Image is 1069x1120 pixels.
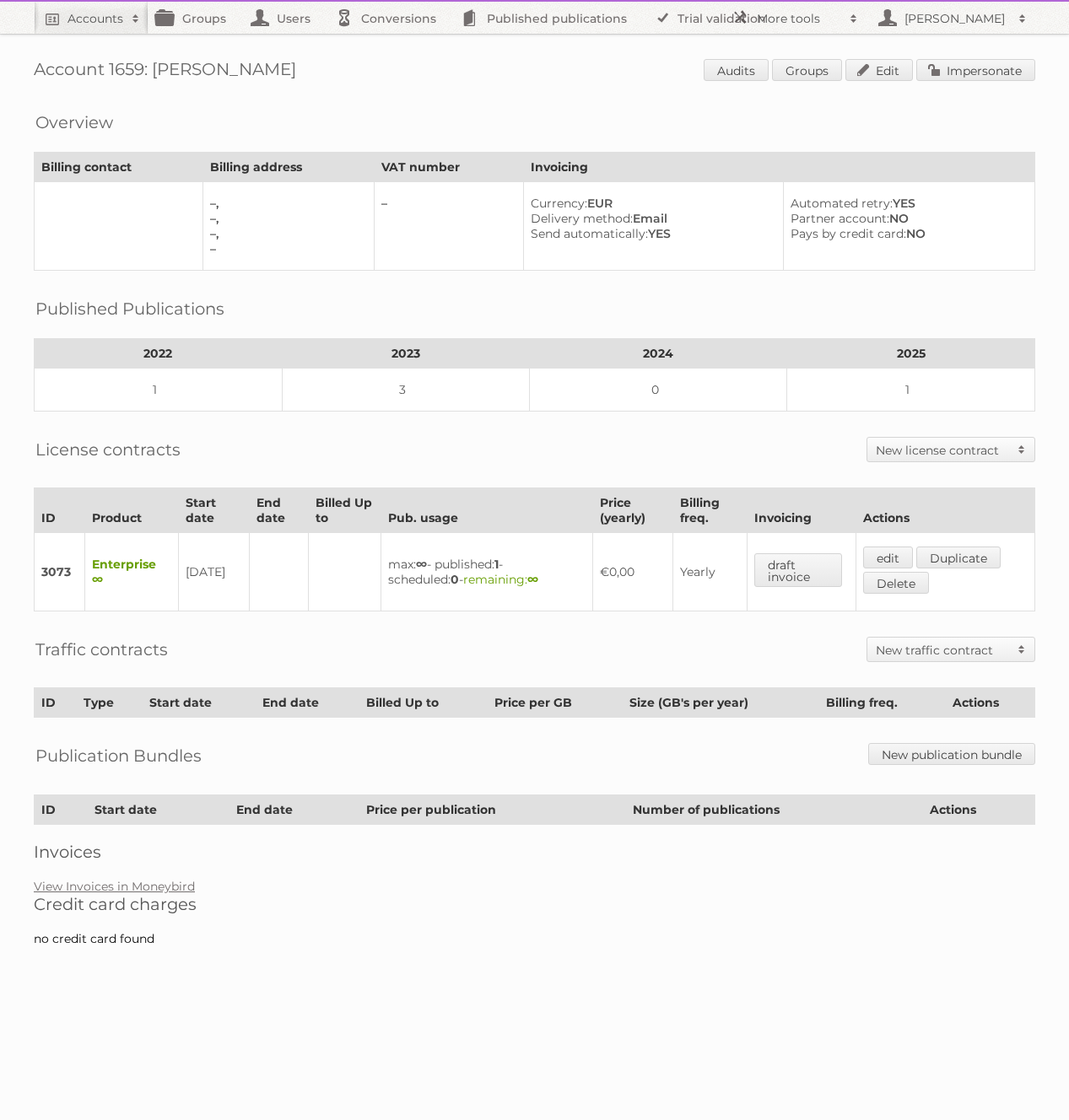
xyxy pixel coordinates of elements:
th: Billed Up to [309,488,381,533]
span: Automated retry: [791,196,893,211]
td: Yearly [673,533,748,611]
a: Audits [704,59,769,81]
td: [DATE] [179,533,249,611]
th: Actions [856,488,1035,533]
h2: Credit card charges [34,894,1035,914]
h2: Published Publications [35,296,224,321]
a: More tools [723,2,867,34]
a: [PERSON_NAME] [867,2,1035,34]
td: 1 [787,369,1035,412]
th: Price per GB [488,688,623,718]
th: 2022 [35,339,283,369]
h2: Invoices [34,842,1035,862]
th: Number of publications [625,795,922,825]
span: Currency: [531,196,587,211]
h1: Account 1659: [PERSON_NAME] [34,59,1035,84]
th: Size (GB's per year) [623,688,818,718]
th: Invoicing [748,488,856,533]
td: 0 [530,369,787,412]
th: Billing contact [35,153,203,182]
th: Start date [179,488,249,533]
span: remaining: [463,572,538,587]
h2: Publication Bundles [35,743,202,768]
span: Delivery method: [531,211,633,226]
td: max: - published: - scheduled: - [381,533,592,611]
td: 1 [35,369,283,412]
a: Groups [772,59,842,81]
th: Product [85,488,179,533]
h2: [PERSON_NAME] [900,10,1010,27]
th: Start date [143,688,256,718]
h2: Overview [35,110,113,135]
div: –, [210,196,360,211]
span: Toggle [1009,638,1034,661]
h2: More tools [757,10,841,27]
div: Email [531,211,769,226]
th: End date [255,688,359,718]
th: Price per publication [359,795,625,825]
h2: New traffic contract [876,642,1009,659]
div: EUR [531,196,769,211]
a: New publication bundle [868,743,1035,765]
a: Edit [845,59,913,81]
a: Delete [863,572,929,594]
a: Accounts [34,2,148,34]
th: Invoicing [524,153,1035,182]
a: Published publications [453,2,644,34]
th: Pub. usage [381,488,592,533]
td: – [374,182,523,271]
td: 3 [282,369,530,412]
td: 3073 [35,533,85,611]
th: Billed Up to [359,688,488,718]
th: Billing freq. [673,488,748,533]
th: Billing freq. [818,688,945,718]
th: ID [35,795,88,825]
h2: License contracts [35,437,181,462]
h2: Traffic contracts [35,637,168,662]
a: New traffic contract [867,638,1034,661]
span: Pays by credit card: [791,226,906,241]
a: draft invoice [754,553,842,587]
div: YES [791,196,1021,211]
span: Partner account: [791,211,889,226]
div: – [210,241,360,256]
td: Enterprise ∞ [85,533,179,611]
th: Billing address [202,153,374,182]
a: Conversions [327,2,453,34]
h2: Accounts [67,10,123,27]
a: New license contract [867,438,1034,461]
th: Type [77,688,143,718]
strong: ∞ [416,557,427,572]
span: Send automatically: [531,226,648,241]
h2: New license contract [876,442,1009,459]
th: Actions [945,688,1034,718]
span: Toggle [1009,438,1034,461]
th: Actions [923,795,1035,825]
strong: ∞ [527,572,538,587]
div: –, [210,211,360,226]
a: Duplicate [916,547,1001,568]
th: VAT number [374,153,523,182]
a: Trial validation [644,2,783,34]
a: edit [863,547,913,568]
div: NO [791,226,1021,241]
strong: 1 [494,557,499,572]
div: YES [531,226,769,241]
a: Users [243,2,327,34]
a: Groups [148,2,243,34]
a: Impersonate [916,59,1035,81]
th: End date [229,795,359,825]
th: ID [35,488,85,533]
strong: 0 [451,572,459,587]
th: 2023 [282,339,530,369]
div: NO [791,211,1021,226]
a: View Invoices in Moneybird [34,879,195,894]
th: 2024 [530,339,787,369]
th: ID [35,688,77,718]
th: End date [249,488,309,533]
td: €0,00 [592,533,673,611]
th: 2025 [787,339,1035,369]
th: Start date [87,795,229,825]
div: –, [210,226,360,241]
th: Price (yearly) [592,488,673,533]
